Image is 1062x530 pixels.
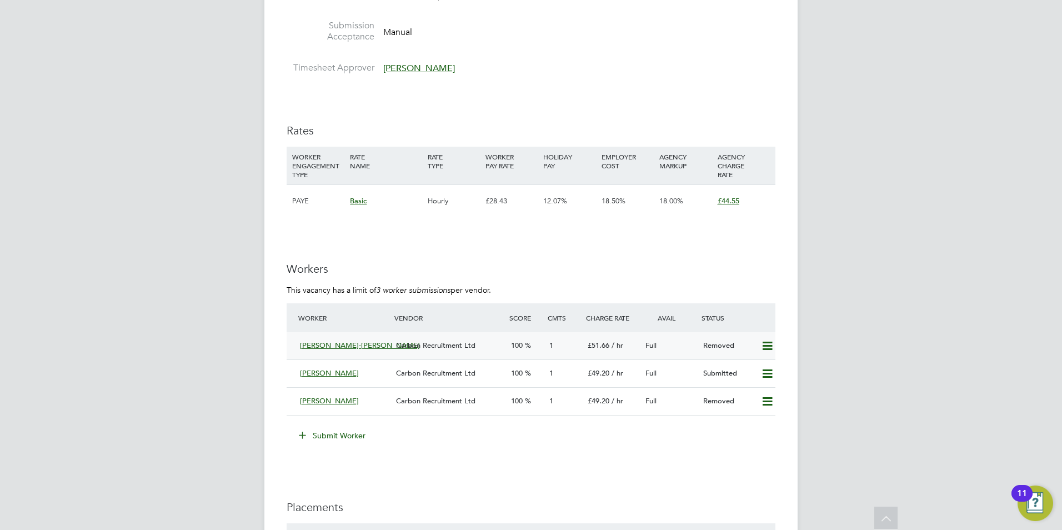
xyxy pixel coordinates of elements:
[549,396,553,406] span: 1
[602,196,625,206] span: 18.50%
[549,368,553,378] span: 1
[396,341,475,350] span: Carbon Recruitment Ltd
[612,396,623,406] span: / hr
[612,341,623,350] span: / hr
[511,368,523,378] span: 100
[612,368,623,378] span: / hr
[588,341,609,350] span: £51.66
[350,196,367,206] span: Basic
[287,123,775,138] h3: Rates
[287,500,775,514] h3: Placements
[483,147,540,176] div: WORKER PAY RATE
[545,308,583,328] div: Cmts
[659,196,683,206] span: 18.00%
[287,285,775,295] p: This vacancy has a limit of per vendor.
[549,341,553,350] span: 1
[376,285,450,295] em: 3 worker submissions
[511,396,523,406] span: 100
[392,308,507,328] div: Vendor
[657,147,714,176] div: AGENCY MARKUP
[396,368,475,378] span: Carbon Recruitment Ltd
[383,63,455,74] span: [PERSON_NAME]
[383,26,412,37] span: Manual
[699,308,775,328] div: Status
[425,147,483,176] div: RATE TYPE
[396,396,475,406] span: Carbon Recruitment Ltd
[347,147,424,176] div: RATE NAME
[645,396,657,406] span: Full
[291,427,374,444] button: Submit Worker
[507,308,545,328] div: Score
[699,392,757,411] div: Removed
[287,262,775,276] h3: Workers
[588,396,609,406] span: £49.20
[543,196,567,206] span: 12.07%
[511,341,523,350] span: 100
[289,185,347,217] div: PAYE
[718,196,739,206] span: £44.55
[287,62,374,74] label: Timesheet Approver
[483,185,540,217] div: £28.43
[599,147,657,176] div: EMPLOYER COST
[1018,486,1053,521] button: Open Resource Center, 11 new notifications
[645,368,657,378] span: Full
[1017,493,1027,508] div: 11
[699,337,757,355] div: Removed
[588,368,609,378] span: £49.20
[295,308,392,328] div: Worker
[300,396,359,406] span: [PERSON_NAME]
[300,368,359,378] span: [PERSON_NAME]
[699,364,757,383] div: Submitted
[715,147,773,184] div: AGENCY CHARGE RATE
[300,341,420,350] span: [PERSON_NAME]-[PERSON_NAME]
[540,147,598,176] div: HOLIDAY PAY
[645,341,657,350] span: Full
[289,147,347,184] div: WORKER ENGAGEMENT TYPE
[641,308,699,328] div: Avail
[287,20,374,43] label: Submission Acceptance
[583,308,641,328] div: Charge Rate
[425,185,483,217] div: Hourly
